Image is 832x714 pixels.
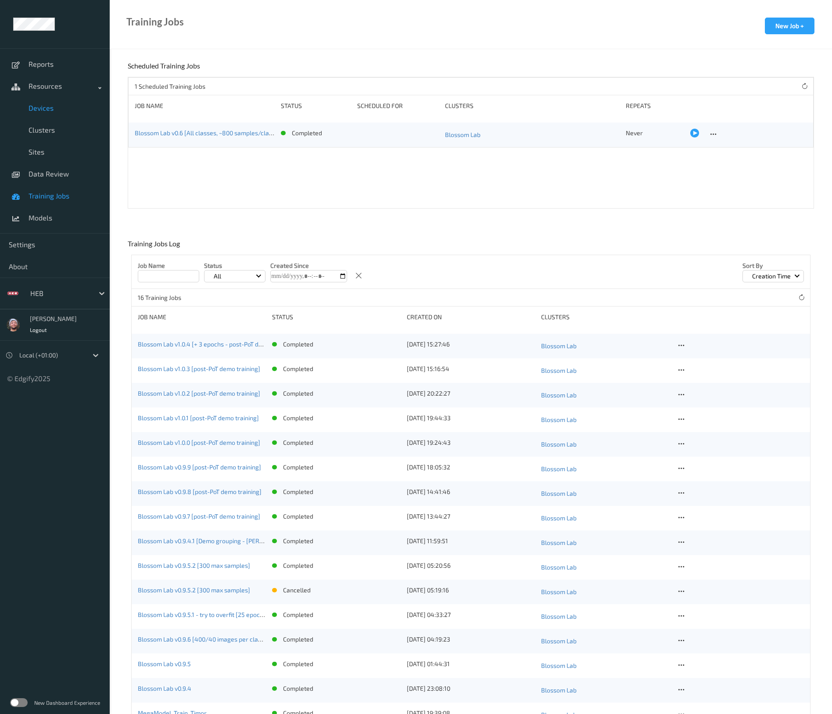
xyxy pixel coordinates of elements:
[283,438,313,447] p: completed
[541,684,669,696] a: Blossom Lab
[445,101,620,110] div: Clusters
[407,340,535,349] div: [DATE] 15:27:46
[138,261,199,270] p: Job Name
[138,562,250,569] a: Blossom Lab v0.9.5.2 [300 max samples]
[407,438,535,447] div: [DATE] 19:24:43
[135,101,275,110] div: Job Name
[292,129,322,137] p: completed
[541,660,669,672] a: Blossom Lab
[407,389,535,398] div: [DATE] 20:22:27
[283,610,313,619] p: completed
[541,512,669,524] a: Blossom Lab
[283,414,313,422] p: completed
[541,610,669,623] a: Blossom Lab
[283,660,313,668] p: completed
[138,537,326,545] a: Blossom Lab v0.9.4.1 [Demo grouping - [PERSON_NAME]/Jalapenos]
[541,586,669,598] a: Blossom Lab
[742,261,804,270] p: Sort by
[138,586,250,594] a: Blossom Lab v0.9.5.2 [300 max samples]
[283,463,313,472] p: completed
[765,18,814,34] button: New Job +
[281,101,351,110] div: Status
[541,313,669,321] div: clusters
[541,340,669,352] a: Blossom Lab
[138,389,260,397] a: Blossom Lab v1.0.2 [post-PoT demo training]
[626,101,684,110] div: Repeats
[283,340,313,349] p: completed
[541,561,669,573] a: Blossom Lab
[407,487,535,496] div: [DATE] 14:41:46
[126,18,184,26] div: Training Jobs
[407,586,535,595] div: [DATE] 05:19:16
[407,364,535,373] div: [DATE] 15:16:54
[283,635,313,644] p: completed
[407,684,535,693] div: [DATE] 23:08:10
[135,82,205,91] p: 1 Scheduled Training Jobs
[272,313,400,321] div: status
[541,389,669,401] a: Blossom Lab
[283,512,313,521] p: completed
[541,438,669,451] a: Blossom Lab
[749,272,794,281] p: Creation Time
[407,635,535,644] div: [DATE] 04:19:23
[211,272,224,281] p: All
[445,129,620,141] a: Blossom Lab
[541,414,669,426] a: Blossom Lab
[541,364,669,377] a: Blossom Lab
[283,684,313,693] p: completed
[407,463,535,472] div: [DATE] 18:05:32
[541,635,669,647] a: Blossom Lab
[283,487,313,496] p: completed
[138,488,262,495] a: Blossom Lab v0.9.8 [post-PoT demo training]
[357,101,439,110] div: Scheduled for
[407,660,535,668] div: [DATE] 01:44:31
[270,261,347,270] p: Created Since
[541,487,669,500] a: Blossom Lab
[138,635,319,643] a: Blossom Lab v0.9.6 [400/40 images per class only train/validate]
[138,685,191,692] a: Blossom Lab v0.9.4
[138,439,260,446] a: Blossom Lab v1.0.0 [post-PoT demo training]
[283,537,313,545] p: completed
[407,561,535,570] div: [DATE] 05:20:56
[541,463,669,475] a: Blossom Lab
[407,610,535,619] div: [DATE] 04:33:27
[138,313,266,321] div: Job Name
[283,389,313,398] p: completed
[138,414,259,422] a: Blossom Lab v1.0.1 [post-PoT demo training]
[138,512,260,520] a: Blossom Lab v0.9.7 [post-PoT demo training]
[138,463,261,471] a: Blossom Lab v0.9.9 [post-PoT demo training]
[283,364,313,373] p: completed
[138,611,269,618] a: Blossom Lab v0.9.5.1 - try to overfit [25 epochs]
[138,340,296,348] a: Blossom Lab v1.0.4 [+ 3 epochs - post-PoT demo training]
[138,660,191,667] a: Blossom Lab v0.9.5
[204,261,265,270] p: Status
[541,537,669,549] a: Blossom Lab
[283,561,313,570] p: completed
[407,512,535,521] div: [DATE] 13:44:27
[138,365,260,372] a: Blossom Lab v1.0.3 [post-PoT demo training]
[407,313,535,321] div: Created On
[407,537,535,545] div: [DATE] 11:59:51
[138,293,204,302] p: 16 Training Jobs
[626,129,643,137] span: Never
[135,129,304,137] a: Blossom Lab v0.6 [All classes, ~800 samples/class] 6 epochs
[128,61,202,77] div: Scheduled Training Jobs
[283,586,311,595] p: cancelled
[407,414,535,422] div: [DATE] 19:44:33
[128,239,182,255] div: Training Jobs Log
